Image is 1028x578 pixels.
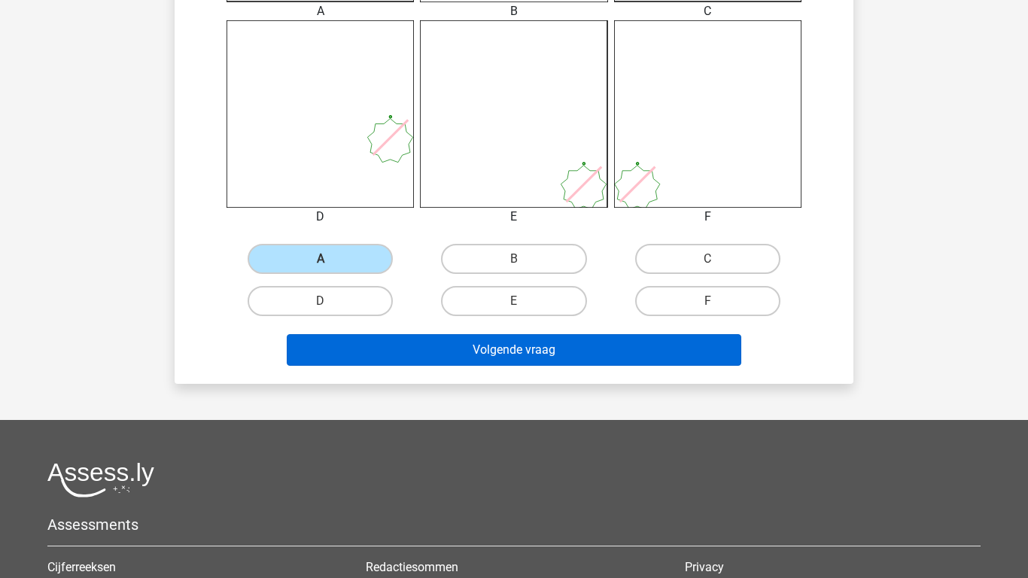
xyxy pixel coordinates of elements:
[248,286,393,316] label: D
[47,560,116,574] a: Cijferreeksen
[441,244,586,274] label: B
[47,516,981,534] h5: Assessments
[409,208,619,226] div: E
[441,286,586,316] label: E
[409,2,619,20] div: B
[47,462,154,497] img: Assessly logo
[215,208,425,226] div: D
[366,560,458,574] a: Redactiesommen
[635,244,780,274] label: C
[248,244,393,274] label: A
[215,2,425,20] div: A
[635,286,780,316] label: F
[287,334,742,366] button: Volgende vraag
[685,560,724,574] a: Privacy
[603,2,813,20] div: C
[603,208,813,226] div: F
